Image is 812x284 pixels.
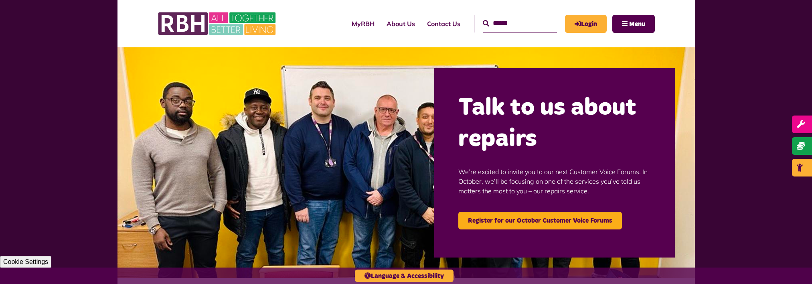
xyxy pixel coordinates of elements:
a: MyRBH [346,13,381,34]
button: Navigation [612,15,655,33]
img: Group photo of customers and colleagues at the Lighthouse Project [117,47,695,278]
span: Menu [629,21,645,27]
a: Contact Us [421,13,466,34]
h2: Talk to us about repairs [458,92,651,155]
a: About Us [381,13,421,34]
button: Language & Accessibility [355,270,454,282]
a: MyRBH [565,15,607,33]
p: We’re excited to invite you to our next Customer Voice Forums. In October, we’ll be focusing on o... [458,155,651,208]
img: RBH [158,8,278,39]
a: Register for our October Customer Voice Forums [458,212,622,229]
